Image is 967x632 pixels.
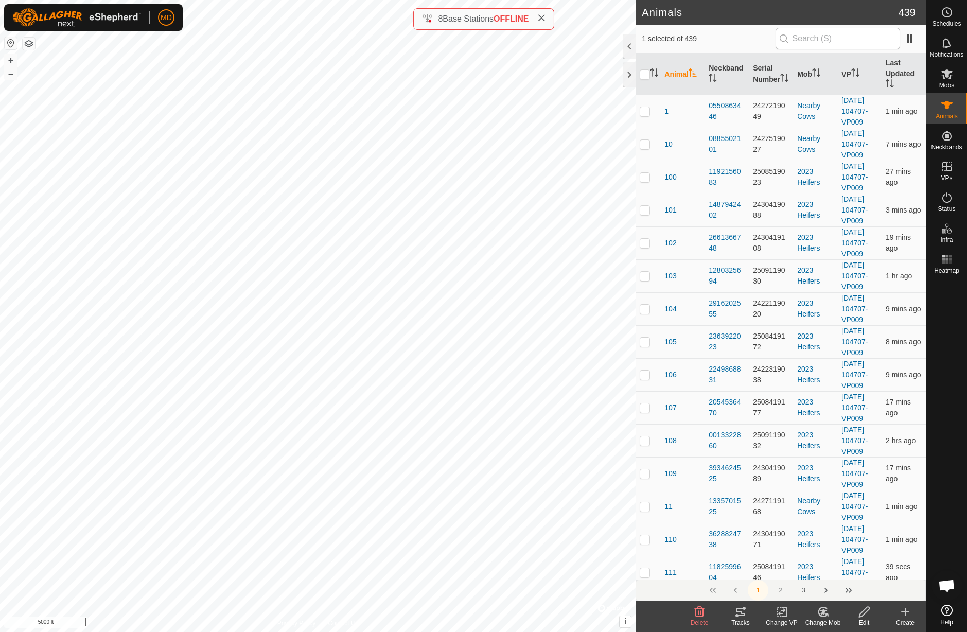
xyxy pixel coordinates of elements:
button: 1 [748,580,768,601]
span: 9 Oct 2025 at 5:29 pm [886,338,921,346]
span: 9 Oct 2025 at 5:20 pm [886,398,911,417]
a: [DATE] 104707-VP009 [841,327,868,357]
span: Animals [936,113,958,119]
span: 439 [899,5,916,20]
div: 0885502101 [709,133,745,155]
div: 2363922023 [709,331,745,353]
p-sorticon: Activate to sort [689,70,697,78]
button: Map Layers [23,38,35,50]
span: 9 Oct 2025 at 5:37 pm [886,563,910,582]
div: 2427519027 [753,133,789,155]
div: 2430419108 [753,232,789,254]
button: – [5,67,17,80]
div: 2023 Heifers [797,199,833,221]
a: [DATE] 104707-VP009 [841,96,868,126]
a: [DATE] 104707-VP009 [841,129,868,159]
div: 0013322860 [709,430,745,451]
div: 2508419177 [753,397,789,418]
div: Tracks [720,618,761,627]
span: VPs [941,175,952,181]
div: 3628824738 [709,529,745,550]
span: 1 selected of 439 [642,33,775,44]
div: 1335701525 [709,496,745,517]
span: 110 [664,534,676,545]
span: 10 [664,139,673,150]
div: Nearby Cows [797,133,833,155]
div: Change Mob [802,618,843,627]
span: 9 Oct 2025 at 5:18 pm [886,233,911,252]
div: 2023 Heifers [797,265,833,287]
span: 109 [664,468,676,479]
span: 103 [664,271,676,282]
span: 9 Oct 2025 at 5:28 pm [886,305,921,313]
p-sorticon: Activate to sort [851,70,859,78]
button: Last Page [838,580,859,601]
span: MD [161,12,172,23]
span: 9 Oct 2025 at 5:34 pm [886,206,921,214]
span: 100 [664,172,676,183]
span: 9 Oct 2025 at 5:28 pm [886,371,921,379]
a: Contact Us [328,619,358,628]
h2: Animals [642,6,898,19]
div: 2508519023 [753,166,789,188]
span: Help [940,619,953,625]
span: 1 [664,106,669,117]
span: Mobs [939,82,954,89]
p-sorticon: Activate to sort [780,75,788,83]
div: Open chat [931,570,962,601]
a: [DATE] 104707-VP009 [841,426,868,455]
span: Notifications [930,51,963,58]
div: 2430419071 [753,529,789,550]
div: 2427119168 [753,496,789,517]
div: 3934624525 [709,463,745,484]
div: 2023 Heifers [797,561,833,583]
div: 2249868831 [709,364,745,385]
span: 9 Oct 2025 at 5:10 pm [886,167,911,186]
div: 2023 Heifers [797,430,833,451]
button: Next Page [816,580,836,601]
a: [DATE] 104707-VP009 [841,524,868,554]
a: [DATE] 104707-VP009 [841,393,868,423]
span: 107 [664,402,676,413]
span: i [624,617,626,626]
span: 102 [664,238,676,249]
th: VP [837,54,882,95]
a: [DATE] 104707-VP009 [841,491,868,521]
div: 1487942402 [709,199,745,221]
span: 105 [664,337,676,347]
a: Help [926,601,967,629]
span: Infra [940,237,953,243]
div: 2427219049 [753,100,789,122]
button: 3 [793,580,814,601]
div: 2661366748 [709,232,745,254]
div: Nearby Cows [797,100,833,122]
div: Nearby Cows [797,496,833,517]
div: 1280325694 [709,265,745,287]
input: Search (S) [776,28,900,49]
a: [DATE] 104707-VP009 [841,261,868,291]
a: [DATE] 104707-VP009 [841,557,868,587]
a: [DATE] 104707-VP009 [841,228,868,258]
span: 9 Oct 2025 at 5:36 pm [886,107,917,115]
span: Status [938,206,955,212]
span: Delete [691,619,709,626]
th: Mob [793,54,837,95]
span: Base Stations [443,14,494,23]
div: 2023 Heifers [797,397,833,418]
th: Serial Number [749,54,793,95]
button: + [5,54,17,66]
div: 0550863446 [709,100,745,122]
div: 2509119032 [753,430,789,451]
span: Heatmap [934,268,959,274]
div: 2054536470 [709,397,745,418]
div: 2916202555 [709,298,745,320]
th: Animal [660,54,705,95]
span: 111 [664,567,676,578]
span: 9 Oct 2025 at 5:36 pm [886,535,917,543]
div: 2430419088 [753,199,789,221]
div: 2508419172 [753,331,789,353]
span: Schedules [932,21,961,27]
div: 2023 Heifers [797,529,833,550]
div: 2023 Heifers [797,298,833,320]
p-sorticon: Activate to sort [886,81,894,89]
